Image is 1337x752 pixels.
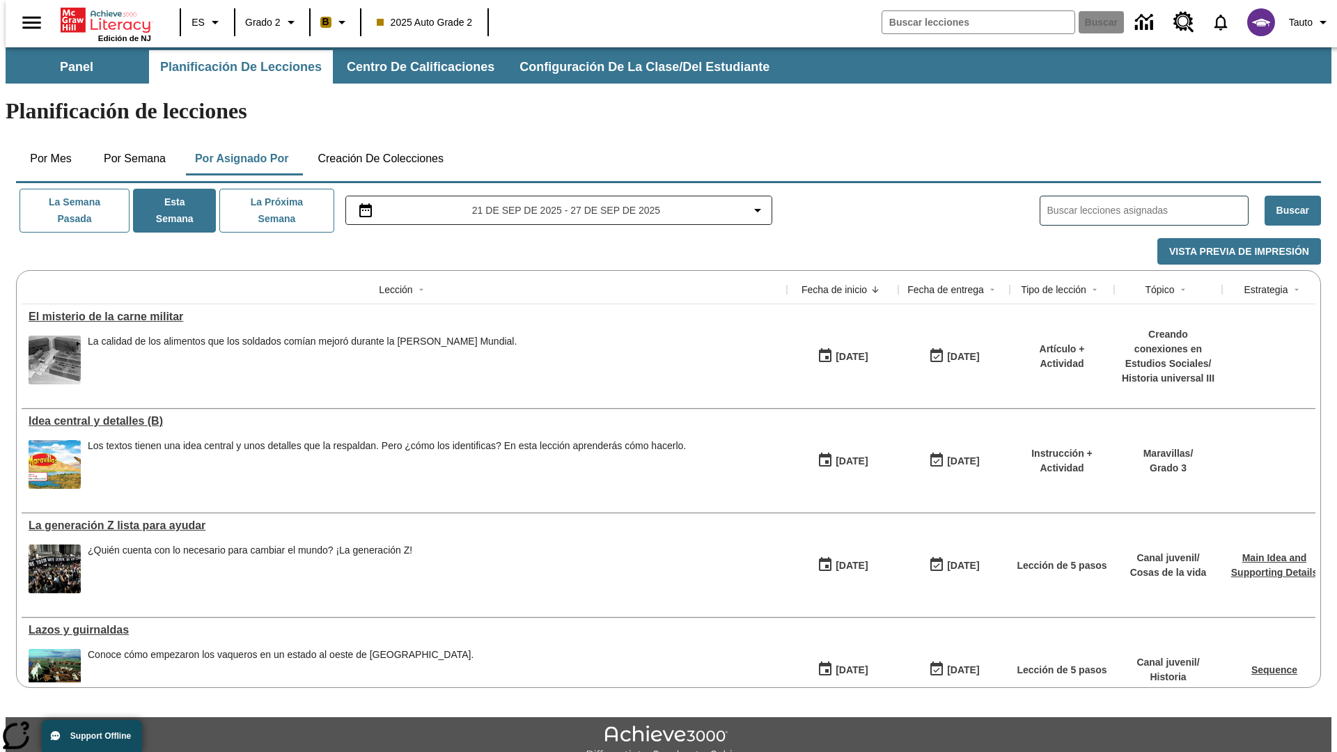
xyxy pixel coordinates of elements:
button: Grado: Grado 2, Elige un grado [240,10,305,35]
button: Boost El color de la clase es anaranjado claro. Cambiar el color de la clase. [315,10,356,35]
button: Esta semana [133,189,216,233]
div: Fecha de entrega [907,283,984,297]
button: Planificación de lecciones [149,50,333,84]
img: Fotografía en blanco y negro que muestra cajas de raciones de comida militares con la etiqueta U.... [29,336,81,384]
p: La calidad de los alimentos que los soldados comían mejoró durante la [PERSON_NAME] Mundial. [88,336,517,347]
button: Sort [984,281,1001,298]
button: 09/21/25: Último día en que podrá accederse la lección [924,448,984,474]
span: ES [191,15,205,30]
div: [DATE] [836,557,868,574]
input: Buscar lecciones asignadas [1047,201,1248,221]
div: Los textos tienen una idea central y unos detalles que la respaldan. Pero ¿cómo los identificas? ... [88,440,686,489]
div: [DATE] [947,453,979,470]
img: Un grupo de manifestantes protestan frente al Museo Americano de Historia Natural en la ciudad de... [29,545,81,593]
button: Sort [1175,281,1191,298]
p: Lección de 5 pasos [1017,663,1107,677]
button: La próxima semana [219,189,334,233]
a: La generación Z lista para ayudar , Lecciones [29,519,780,532]
a: El misterio de la carne militar , Lecciones [29,311,780,323]
div: Estrategia [1244,283,1288,297]
span: Panel [60,59,93,75]
button: Buscar [1265,196,1321,226]
svg: Collapse Date Range Filter [749,202,766,219]
p: Creando conexiones en Estudios Sociales / [1121,327,1215,371]
button: Por mes [16,142,86,175]
a: Idea central y detalles (B), Lecciones [29,415,780,428]
p: Canal juvenil / [1130,551,1207,565]
button: Sort [1086,281,1103,298]
div: Fecha de inicio [802,283,867,297]
button: 09/21/25: Último día en que podrá accederse la lección [924,552,984,579]
input: Buscar campo [882,11,1074,33]
div: ¿Quién cuenta con lo necesario para cambiar el mundo? ¡La generación Z! [88,545,412,593]
p: Lección de 5 pasos [1017,558,1107,573]
span: Grado 2 [245,15,281,30]
span: 21 de sep de 2025 - 27 de sep de 2025 [472,203,660,218]
a: Sequence [1251,664,1297,675]
button: Sort [1288,281,1305,298]
p: Historia universal III [1121,371,1215,386]
button: Escoja un nuevo avatar [1239,4,1283,40]
button: Creación de colecciones [306,142,455,175]
a: Main Idea and Supporting Details [1231,552,1318,578]
button: 09/21/25: Último día en que podrá accederse la lección [924,343,984,370]
div: [DATE] [836,348,868,366]
span: Planificación de lecciones [160,59,322,75]
button: 09/21/25: Primer día en que estuvo disponible la lección [813,343,873,370]
img: portada de Maravillas de tercer grado: una mariposa vuela sobre un campo y un río, con montañas a... [29,440,81,489]
div: Lazos y guirnaldas [29,624,780,636]
button: 09/21/25: Último día en que podrá accederse la lección [924,657,984,683]
div: Portada [61,5,151,42]
div: Los textos tienen una idea central y unos detalles que la respaldan. Pero ¿cómo los identificas? ... [88,440,686,452]
button: 09/21/25: Primer día en que estuvo disponible la lección [813,657,873,683]
button: Sort [867,281,884,298]
span: Centro de calificaciones [347,59,494,75]
button: Perfil/Configuración [1283,10,1337,35]
p: Cosas de la vida [1130,565,1207,580]
span: B [322,13,329,31]
span: 2025 Auto Grade 2 [377,15,473,30]
button: Por asignado por [184,142,300,175]
p: Historia [1136,670,1199,684]
button: Por semana [93,142,177,175]
div: [DATE] [947,348,979,366]
div: Subbarra de navegación [6,50,782,84]
div: Conoce cómo empezaron los vaqueros en un estado al oeste de [GEOGRAPHIC_DATA]. [88,649,474,661]
div: La calidad de los alimentos que los soldados comían mejoró durante la Segunda Guerra Mundial. [88,336,517,384]
p: Maravillas / [1143,446,1194,461]
span: Configuración de la clase/del estudiante [519,59,769,75]
button: 09/21/25: Primer día en que estuvo disponible la lección [813,552,873,579]
div: Tipo de lección [1021,283,1086,297]
a: Centro de información [1127,3,1165,42]
button: Support Offline [42,720,142,752]
a: Notificaciones [1203,4,1239,40]
p: Grado 3 [1143,461,1194,476]
p: Canal juvenil / [1136,655,1199,670]
a: Centro de recursos, Se abrirá en una pestaña nueva. [1165,3,1203,41]
button: Sort [413,281,430,298]
span: Tauto [1289,15,1313,30]
div: [DATE] [947,557,979,574]
div: [DATE] [947,661,979,679]
div: Conoce cómo empezaron los vaqueros en un estado al oeste de Estados Unidos. [88,649,474,698]
span: Edición de NJ [98,34,151,42]
p: Artículo + Actividad [1017,342,1107,371]
button: Panel [7,50,146,84]
span: Support Offline [70,731,131,741]
div: Tópico [1145,283,1174,297]
div: Lección [379,283,412,297]
button: Seleccione el intervalo de fechas opción del menú [352,202,767,219]
div: [DATE] [836,661,868,679]
p: Instrucción + Actividad [1017,446,1107,476]
div: ¿Quién cuenta con lo necesario para cambiar el mundo? ¡La generación Z! [88,545,412,556]
button: La semana pasada [19,189,130,233]
div: Subbarra de navegación [6,47,1331,84]
button: Configuración de la clase/del estudiante [508,50,781,84]
button: 09/21/25: Primer día en que estuvo disponible la lección [813,448,873,474]
button: Centro de calificaciones [336,50,506,84]
button: Lenguaje: ES, Selecciona un idioma [185,10,230,35]
div: El misterio de la carne militar [29,311,780,323]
